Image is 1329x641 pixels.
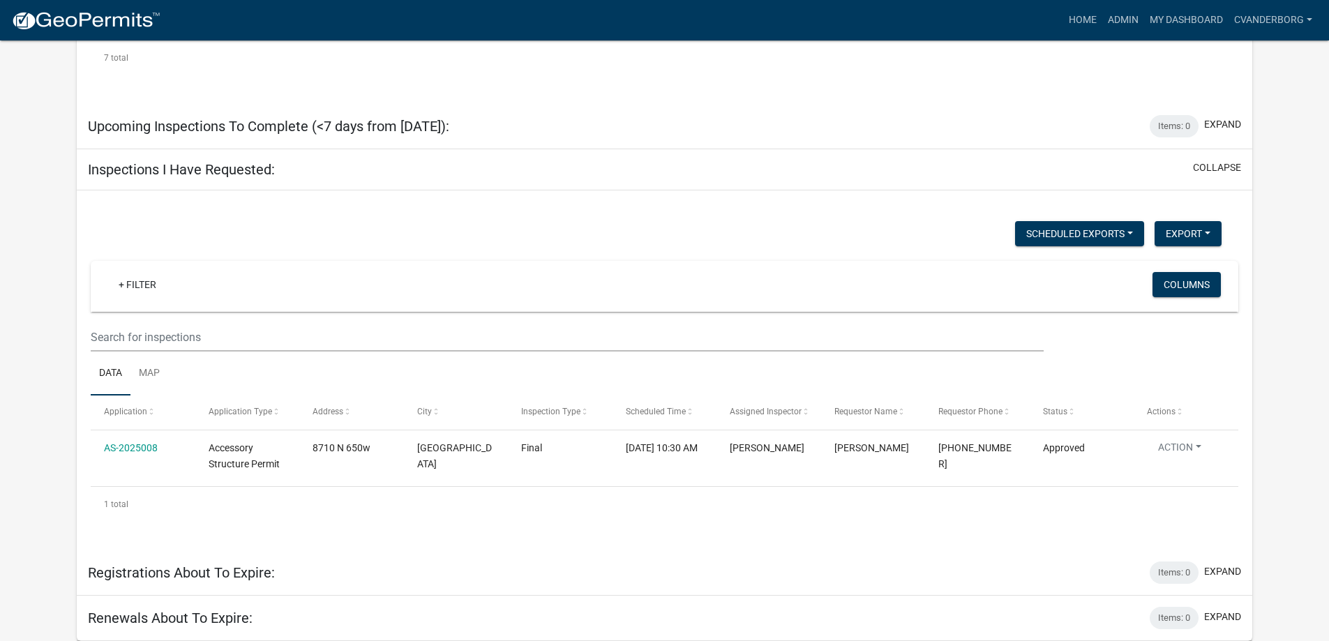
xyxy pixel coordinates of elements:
[91,395,195,429] datatable-header-cell: Application
[195,395,299,429] datatable-header-cell: Application Type
[1229,7,1318,33] a: cvanderborg
[1063,7,1102,33] a: Home
[91,487,1238,522] div: 1 total
[91,323,1043,352] input: Search for inspections
[834,407,897,416] span: Requestor Name
[508,395,612,429] datatable-header-cell: Inspection Type
[104,442,158,453] a: AS-2025008
[417,442,492,469] span: Lake Village
[820,395,924,429] datatable-header-cell: Requestor Name
[313,442,370,453] span: 8710 N 650w
[730,442,804,453] span: Christine Vanderborg
[313,407,343,416] span: Address
[1150,561,1199,584] div: Items: 0
[417,407,432,416] span: City
[1134,395,1238,429] datatable-header-cell: Actions
[88,161,275,178] h5: Inspections I Have Requested:
[91,40,1238,75] div: 7 total
[925,395,1029,429] datatable-header-cell: Requestor Phone
[521,407,580,416] span: Inspection Type
[1150,607,1199,629] div: Items: 0
[1015,221,1144,246] button: Scheduled Exports
[1147,440,1212,460] button: Action
[1144,7,1229,33] a: My Dashboard
[299,395,403,429] datatable-header-cell: Address
[104,407,147,416] span: Application
[1043,442,1085,453] span: Approved
[404,395,508,429] datatable-header-cell: City
[626,407,686,416] span: Scheduled Time
[716,395,820,429] datatable-header-cell: Assigned Inspector
[938,442,1012,469] span: 219-406-0637
[1029,395,1133,429] datatable-header-cell: Status
[107,272,167,297] a: + Filter
[1102,7,1144,33] a: Admin
[1193,160,1241,175] button: collapse
[1147,407,1176,416] span: Actions
[1152,272,1221,297] button: Columns
[626,442,698,453] span: 08/22/2025, 10:30 AM
[77,190,1252,550] div: collapse
[88,118,449,135] h5: Upcoming Inspections To Complete (<7 days from [DATE]):
[521,442,542,453] span: Final
[1204,610,1241,624] button: expand
[834,442,909,453] span: Christine Vanderborg
[613,395,716,429] datatable-header-cell: Scheduled Time
[1204,564,1241,579] button: expand
[209,407,272,416] span: Application Type
[1204,117,1241,132] button: expand
[91,352,130,396] a: Data
[209,442,280,469] span: Accessory Structure Permit
[938,407,1003,416] span: Requestor Phone
[130,352,168,396] a: Map
[730,407,802,416] span: Assigned Inspector
[1155,221,1222,246] button: Export
[1150,115,1199,137] div: Items: 0
[88,610,253,626] h5: Renewals About To Expire:
[88,564,275,581] h5: Registrations About To Expire:
[1043,407,1067,416] span: Status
